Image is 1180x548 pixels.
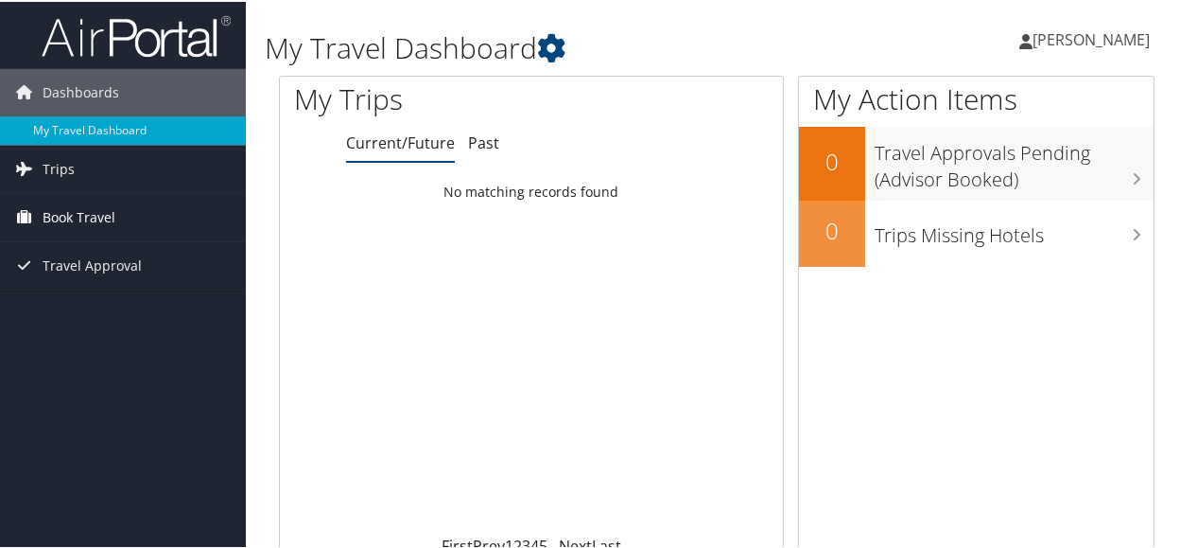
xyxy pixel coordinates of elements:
h1: My Action Items [799,78,1154,117]
h3: Travel Approvals Pending (Advisor Booked) [875,129,1154,191]
span: Book Travel [43,192,115,239]
a: 0Trips Missing Hotels [799,199,1154,265]
img: airportal-logo.png [42,12,231,57]
h2: 0 [799,144,865,176]
a: [PERSON_NAME] [1019,9,1169,66]
a: Current/Future [346,131,455,151]
span: Travel Approval [43,240,142,288]
a: 0Travel Approvals Pending (Advisor Booked) [799,125,1154,198]
td: No matching records found [280,173,783,207]
h2: 0 [799,213,865,245]
span: [PERSON_NAME] [1032,27,1150,48]
a: Past [468,131,499,151]
h3: Trips Missing Hotels [875,211,1154,247]
span: Dashboards [43,67,119,115]
h1: My Travel Dashboard [265,27,867,66]
h1: My Trips [294,78,559,117]
span: Trips [43,144,75,191]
